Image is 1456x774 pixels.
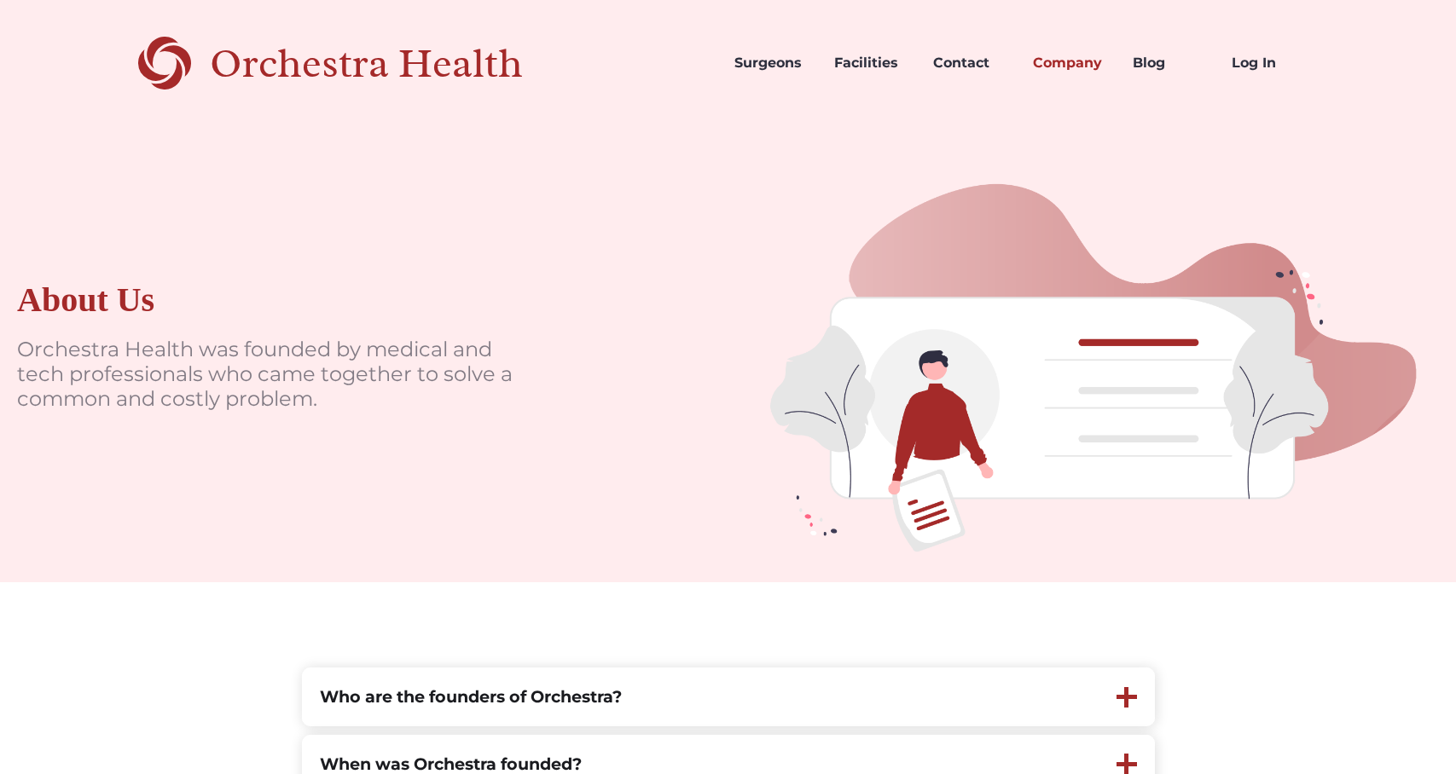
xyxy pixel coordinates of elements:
[17,280,154,321] div: About Us
[320,754,582,774] strong: When was Orchestra founded?
[728,126,1456,582] img: doctors
[1119,34,1219,92] a: Blog
[919,34,1019,92] a: Contact
[17,338,529,411] p: Orchestra Health was founded by medical and tech professionals who came together to solve a commo...
[721,34,821,92] a: Surgeons
[138,34,583,92] a: home
[320,686,622,707] strong: Who are the founders of Orchestra?
[210,46,583,81] div: Orchestra Health
[1019,34,1119,92] a: Company
[1218,34,1318,92] a: Log In
[821,34,920,92] a: Facilities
